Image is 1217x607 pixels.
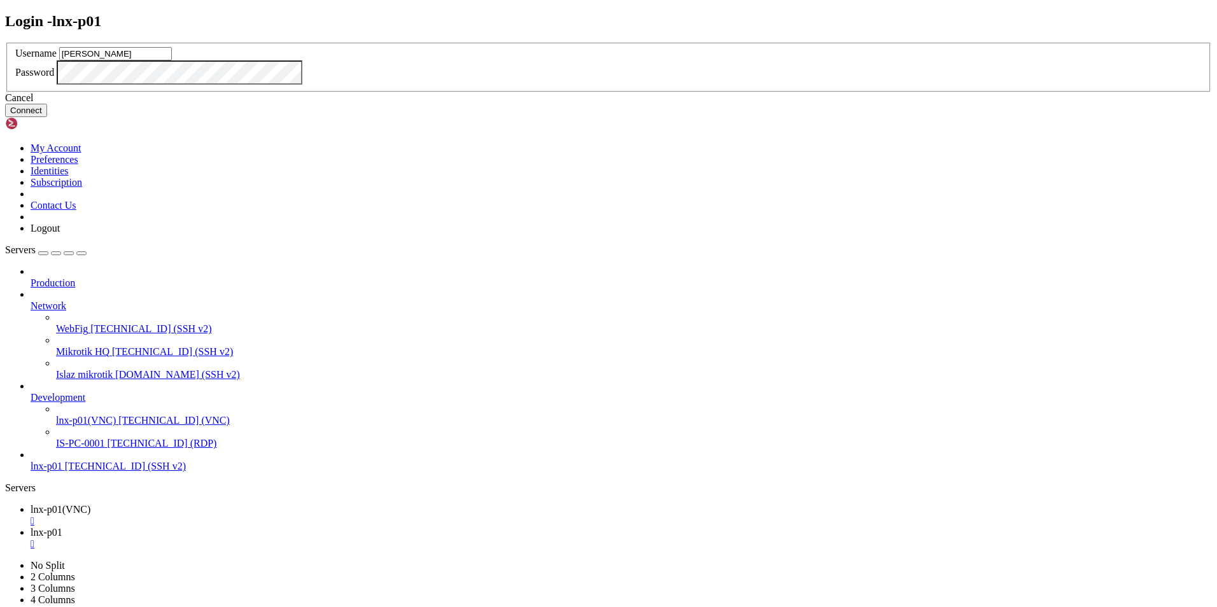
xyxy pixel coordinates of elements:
span: lnx-p01(VNC) [56,415,116,426]
a:  [31,515,1212,527]
a: 4 Columns [31,594,75,605]
a:  [31,538,1212,550]
span: lnx-p01 [31,527,62,538]
span: Servers [5,244,36,255]
h2: Login - lnx-p01 [5,13,1212,30]
li: Network [31,289,1212,380]
span: lnx-p01 [31,461,62,471]
li: Production [31,266,1212,289]
li: Mikrotik HQ [TECHNICAL_ID] (SSH v2) [56,335,1212,358]
a: lnx-p01(VNC) [TECHNICAL_ID] (VNC) [56,415,1212,426]
span: Islaz mikrotik [56,369,113,380]
div: Servers [5,482,1212,494]
a: lnx-p01(VNC) [31,504,1212,527]
a: 2 Columns [31,571,75,582]
span: [TECHNICAL_ID] (SSH v2) [112,346,233,357]
span: Production [31,277,75,288]
a: 3 Columns [31,583,75,594]
a: WebFig [TECHNICAL_ID] (SSH v2) [56,323,1212,335]
label: Password [15,67,54,78]
a: Identities [31,165,69,176]
a: Mikrotik HQ [TECHNICAL_ID] (SSH v2) [56,346,1212,358]
div: Cancel [5,92,1212,104]
a: IS-PC-0001 [TECHNICAL_ID] (RDP) [56,438,1212,449]
span: lnx-p01(VNC) [31,504,90,515]
a: Islaz mikrotik [DOMAIN_NAME] (SSH v2) [56,369,1212,380]
li: lnx-p01 [TECHNICAL_ID] (SSH v2) [31,449,1212,472]
a: No Split [31,560,65,571]
span: Network [31,300,66,311]
a: Production [31,277,1212,289]
a: Contact Us [31,200,76,211]
a: Development [31,392,1212,403]
x-row: Connecting [TECHNICAL_ID]... [5,5,1052,16]
span: IS-PC-0001 [56,438,104,449]
a: lnx-p01 [TECHNICAL_ID] (SSH v2) [31,461,1212,472]
label: Username [15,48,57,59]
span: [TECHNICAL_ID] (SSH v2) [90,323,211,334]
span: [TECHNICAL_ID] (VNC) [118,415,230,426]
li: WebFig [TECHNICAL_ID] (SSH v2) [56,312,1212,335]
a: lnx-p01 [31,527,1212,550]
a: Subscription [31,177,82,188]
span: Development [31,392,85,403]
a: Servers [5,244,87,255]
span: [TECHNICAL_ID] (SSH v2) [65,461,186,471]
a: Preferences [31,154,78,165]
div: (0, 1) [5,16,10,27]
a: Network [31,300,1212,312]
span: WebFig [56,323,88,334]
li: IS-PC-0001 [TECHNICAL_ID] (RDP) [56,426,1212,449]
a: Logout [31,223,60,234]
li: lnx-p01(VNC) [TECHNICAL_ID] (VNC) [56,403,1212,426]
li: Islaz mikrotik [DOMAIN_NAME] (SSH v2) [56,358,1212,380]
span: [DOMAIN_NAME] (SSH v2) [115,369,240,380]
span: [TECHNICAL_ID] (RDP) [107,438,216,449]
li: Development [31,380,1212,449]
span: Mikrotik HQ [56,346,109,357]
a: My Account [31,143,81,153]
button: Connect [5,104,47,117]
img: Shellngn [5,117,78,130]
